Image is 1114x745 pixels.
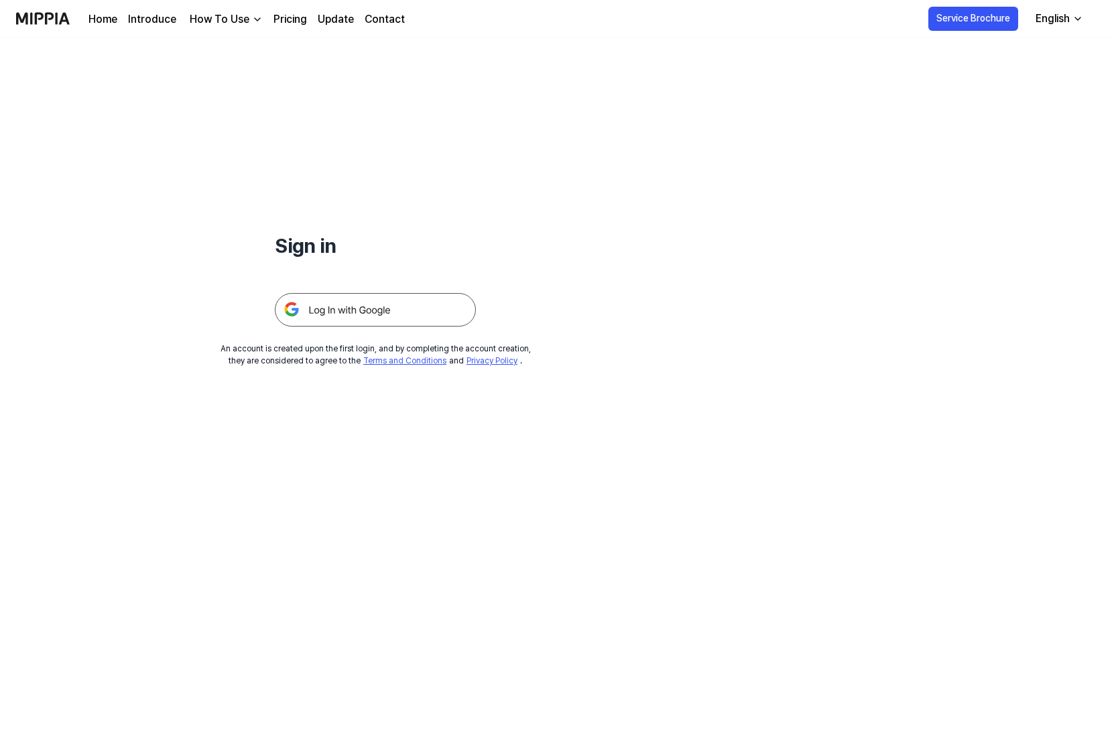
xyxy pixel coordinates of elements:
[187,11,263,27] button: How To Use
[467,356,517,365] a: Privacy Policy
[275,293,476,327] img: 구글 로그인 버튼
[128,11,176,27] a: Introduce
[365,11,405,27] a: Contact
[318,11,354,27] a: Update
[88,11,117,27] a: Home
[275,231,476,261] h1: Sign in
[1033,11,1072,27] div: English
[928,7,1018,31] button: Service Brochure
[252,14,263,25] img: down
[363,356,446,365] a: Terms and Conditions
[1025,5,1091,32] button: English
[273,11,307,27] a: Pricing
[221,343,531,367] div: An account is created upon the first login, and by completing the account creation, they are cons...
[187,11,252,27] div: How To Use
